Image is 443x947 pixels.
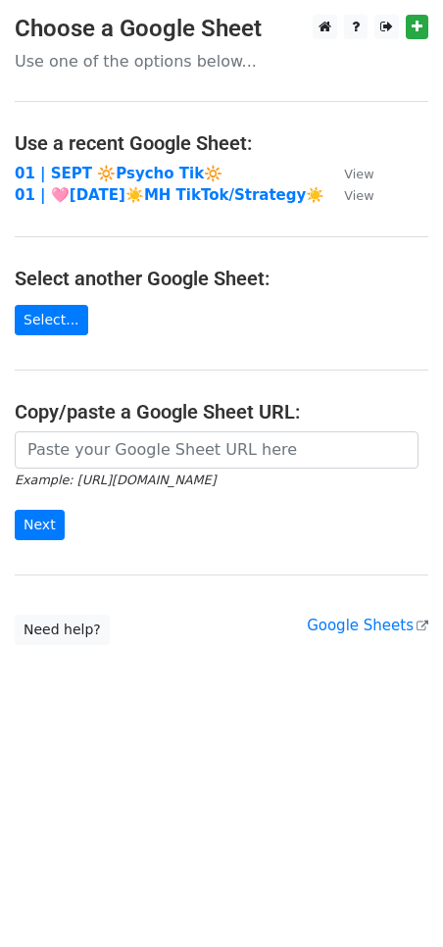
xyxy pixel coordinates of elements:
[15,615,110,645] a: Need help?
[15,267,428,290] h4: Select another Google Sheet:
[15,131,428,155] h4: Use a recent Google Sheet:
[344,167,373,181] small: View
[15,15,428,43] h3: Choose a Google Sheet
[307,617,428,634] a: Google Sheets
[15,305,88,335] a: Select...
[15,400,428,424] h4: Copy/paste a Google Sheet URL:
[15,165,222,182] a: 01 | SEPT 🔆Psycho Tik🔆
[15,431,418,469] input: Paste your Google Sheet URL here
[15,473,216,487] small: Example: [URL][DOMAIN_NAME]
[15,51,428,72] p: Use one of the options below...
[324,186,373,204] a: View
[324,165,373,182] a: View
[15,186,324,204] a: 01 | 🩷[DATE]☀️MH TikTok/Strategy☀️
[15,510,65,540] input: Next
[344,188,373,203] small: View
